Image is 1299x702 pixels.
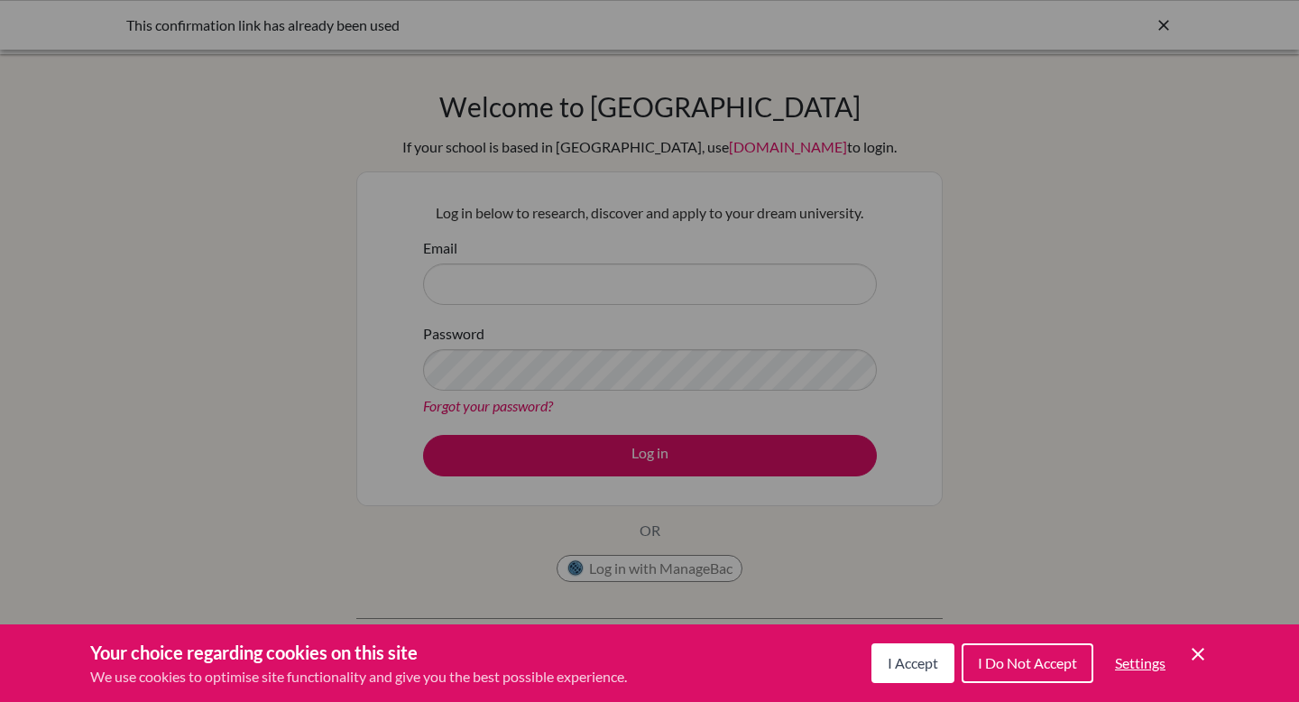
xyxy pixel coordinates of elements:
[90,666,627,688] p: We use cookies to optimise site functionality and give you the best possible experience.
[1115,654,1165,671] span: Settings
[1101,645,1180,681] button: Settings
[871,643,954,683] button: I Accept
[1187,643,1209,665] button: Save and close
[888,654,938,671] span: I Accept
[90,639,627,666] h3: Your choice regarding cookies on this site
[978,654,1077,671] span: I Do Not Accept
[962,643,1093,683] button: I Do Not Accept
